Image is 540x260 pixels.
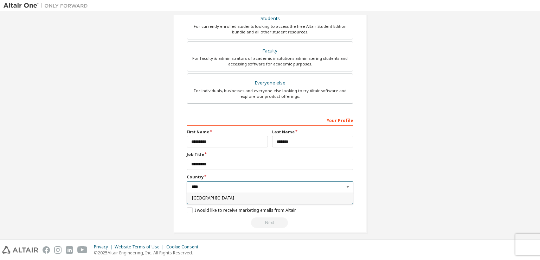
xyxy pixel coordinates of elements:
div: Read and acccept EULA to continue [187,217,353,228]
div: Faculty [191,46,349,56]
label: Last Name [272,129,353,135]
img: instagram.svg [54,246,62,254]
label: I would like to receive marketing emails from Altair [187,207,296,213]
img: linkedin.svg [66,246,73,254]
img: facebook.svg [43,246,50,254]
div: For individuals, businesses and everyone else looking to try Altair software and explore our prod... [191,88,349,99]
label: Job Title [187,152,353,157]
div: Students [191,14,349,24]
div: For faculty & administrators of academic institutions administering students and accessing softwa... [191,56,349,67]
p: © 2025 Altair Engineering, Inc. All Rights Reserved. [94,250,202,256]
label: First Name [187,129,268,135]
img: Altair One [4,2,91,9]
div: Privacy [94,244,115,250]
div: Website Terms of Use [115,244,166,250]
div: Everyone else [191,78,349,88]
div: For currently enrolled students looking to access the free Altair Student Edition bundle and all ... [191,24,349,35]
img: youtube.svg [77,246,88,254]
img: altair_logo.svg [2,246,38,254]
label: Country [187,174,353,180]
div: Your Profile [187,114,353,126]
div: Cookie Consent [166,244,202,250]
span: [GEOGRAPHIC_DATA] [192,196,348,200]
